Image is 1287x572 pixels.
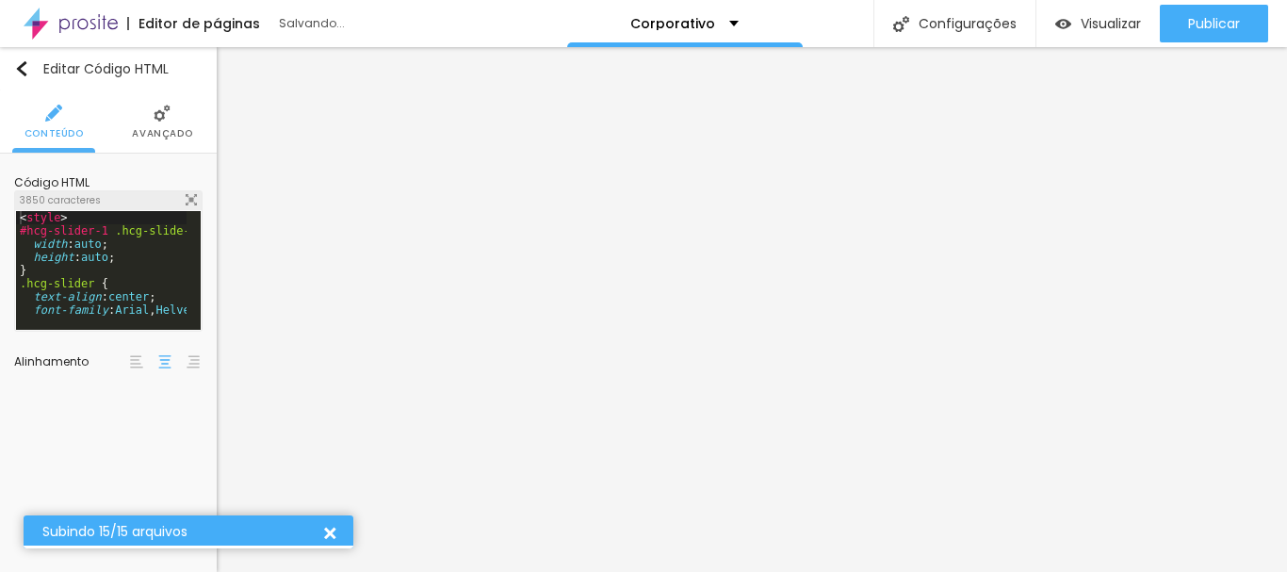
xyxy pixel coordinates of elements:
[1055,16,1071,32] img: view-1.svg
[158,355,171,368] img: paragraph-center-align.svg
[217,47,1287,572] iframe: Editor
[130,355,143,368] img: paragraph-left-align.svg
[24,129,84,139] span: Conteúdo
[14,356,127,368] div: Alinhamento
[893,16,909,32] img: Icone
[132,129,192,139] span: Avançado
[42,525,320,539] div: Subindo 15/15 arquivos
[127,17,260,30] div: Editor de páginas
[14,177,203,188] div: Código HTML
[14,61,169,76] div: Editar Código HTML
[14,61,29,76] img: Icone
[1188,16,1240,31] span: Publicar
[154,105,171,122] img: Icone
[1036,5,1160,42] button: Visualizar
[45,105,62,122] img: Icone
[630,17,715,30] p: Corporativo
[187,355,200,368] img: paragraph-right-align.svg
[186,194,197,205] img: Icone
[1081,16,1141,31] span: Visualizar
[1160,5,1268,42] button: Publicar
[279,18,496,29] div: Salvando...
[15,191,202,210] div: 3850 caracteres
